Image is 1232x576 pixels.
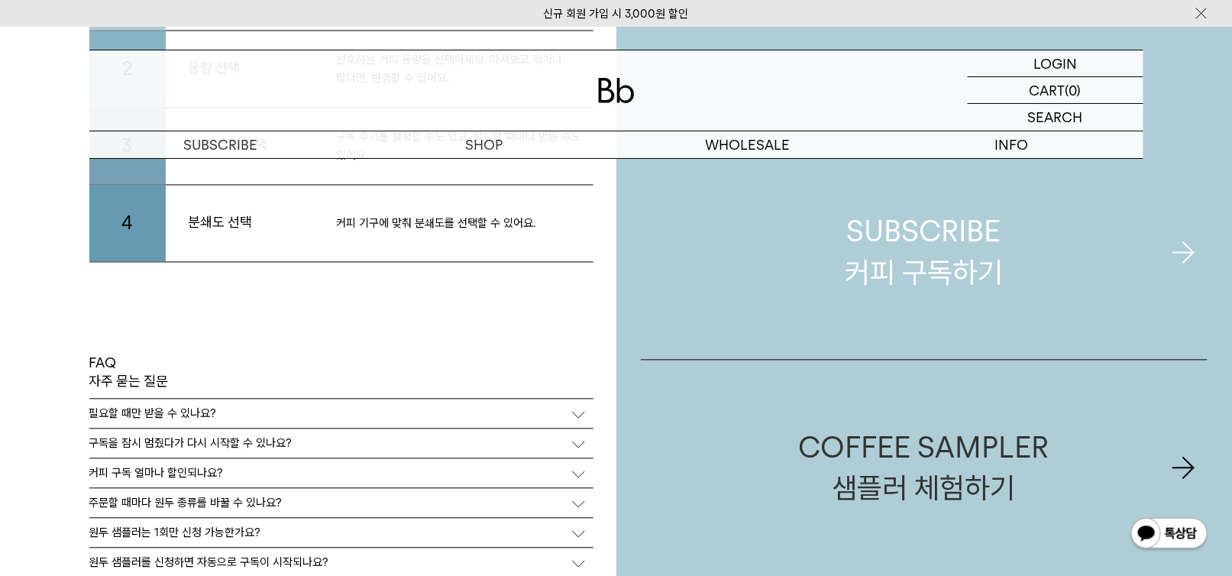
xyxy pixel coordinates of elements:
p: 필요할 때만 받을 수 있나요? [89,407,217,421]
div: SUBSCRIBE 커피 구독하기 [845,212,1003,293]
p: 구독을 잠시 멈췄다가 다시 시작할 수 있나요? [89,437,293,451]
img: 로고 [598,78,635,103]
a: CART (0) [968,77,1143,104]
div: COFFEE SAMPLER 샘플러 체험하기 [799,428,1049,509]
p: INFO [880,131,1143,158]
a: SHOP [353,131,616,158]
p: LOGIN [1033,50,1077,76]
a: 신규 회원 가입 시 3,000원 할인 [544,7,689,21]
a: SUBSCRIBE [89,131,353,158]
p: WHOLESALE [616,131,880,158]
img: 카카오톡 채널 1:1 채팅 버튼 [1130,516,1209,553]
p: 주문할 때마다 원두 종류를 바꿀 수 있나요? [89,497,283,510]
a: SUBSCRIBE커피 구독하기 [641,145,1208,360]
p: 원두 샘플러를 신청하면 자동으로 구독이 시작되나요? [89,556,329,570]
p: 원두 샘플러는 1회만 신청 가능한가요? [89,526,261,540]
p: FAQ 자주 묻는 질문 [89,354,169,392]
p: SEARCH [1028,104,1083,131]
span: 분쇄도 선택 [166,214,337,232]
p: CART [1030,77,1065,103]
p: 커피 기구에 맞춰 분쇄도를 선택할 수 있어요. [337,215,593,233]
a: LOGIN [968,50,1143,77]
p: 커피 구독 얼마나 할인되나요? [89,467,224,481]
a: COFFEE SAMPLER샘플러 체험하기 [641,361,1208,576]
p: (0) [1065,77,1082,103]
p: 4 [89,186,166,262]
